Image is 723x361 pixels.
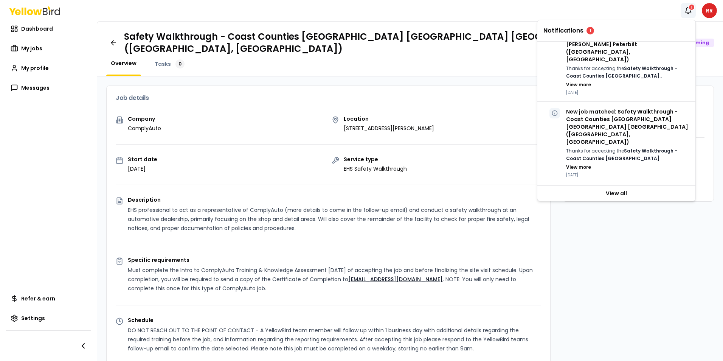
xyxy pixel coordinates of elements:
[128,266,541,293] p: Must complete the Intro to ComplyAuto Training & Knowledge Assessment [DATE] of accepting the job...
[344,157,407,162] p: Service type
[106,59,141,67] a: Overview
[6,61,91,76] a: My profile
[128,124,161,132] p: ComplyAuto
[537,186,695,201] a: View all
[702,3,717,18] span: RR
[6,291,91,306] a: Refer & earn
[21,45,42,52] span: My jobs
[128,116,161,121] p: Company
[681,3,696,18] button: 1
[344,116,434,121] p: Location
[566,25,689,63] p: New job matched: Safety Walkthrough - Coast Counties [GEOGRAPHIC_DATA][PERSON_NAME] Peterbilt ([G...
[344,165,407,173] p: EHS Safety Walkthrough
[128,326,541,353] p: DO NOT REACH OUT TO THE POINT OF CONTACT - A YellowBird team member will follow up within 1 busin...
[348,275,443,283] a: [EMAIL_ADDRESS][DOMAIN_NAME]
[21,84,50,92] span: Messages
[6,80,91,95] a: Messages
[128,157,157,162] p: Start date
[6,41,91,56] a: My jobs
[128,165,157,173] p: [DATE]
[6,21,91,36] a: Dashboard
[124,31,671,55] h1: Safety Walkthrough - Coast Counties [GEOGRAPHIC_DATA] [GEOGRAPHIC_DATA] [GEOGRAPHIC_DATA] ([GEOGR...
[566,164,591,170] button: View more
[21,64,49,72] span: My profile
[566,172,689,178] p: [DATE]
[566,90,689,95] p: [DATE]
[116,95,541,101] h3: Job details
[21,314,45,322] span: Settings
[566,108,689,146] p: New job matched: Safety Walkthrough - Coast Counties [GEOGRAPHIC_DATA] [GEOGRAPHIC_DATA] [GEOGRAP...
[128,197,541,202] p: Description
[6,311,91,326] a: Settings
[688,4,695,11] div: 1
[566,147,689,163] p: Thanks for accepting the job. A YellowBird team member will contact you within 2 business days wi...
[566,65,689,80] p: Thanks for accepting the job. A YellowBird team member will contact you within 2 business days wi...
[111,59,137,67] span: Overview
[21,295,55,302] span: Refer & earn
[537,102,695,184] div: New job matched: Safety Walkthrough - Coast Counties [GEOGRAPHIC_DATA] [GEOGRAPHIC_DATA] [GEOGRAP...
[128,317,541,323] p: Schedule
[586,27,594,34] div: 1
[566,82,591,88] button: View more
[537,184,695,267] div: New job matched: Safety Walkthrough - Coast Counties [GEOGRAPHIC_DATA] [GEOGRAPHIC_DATA] ([GEOGRA...
[344,124,434,132] p: [STREET_ADDRESS][PERSON_NAME]
[537,19,695,102] div: New job matched: Safety Walkthrough - Coast Counties [GEOGRAPHIC_DATA][PERSON_NAME] Peterbilt ([G...
[21,25,53,33] span: Dashboard
[150,59,189,68] a: Tasks0
[175,59,185,68] div: 0
[128,257,541,263] p: Specific requirements
[543,28,583,34] span: Notifications
[128,205,541,233] p: EHS professional to act as a representative of ComplyAuto (more details to come in the follow-up ...
[155,60,171,68] span: Tasks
